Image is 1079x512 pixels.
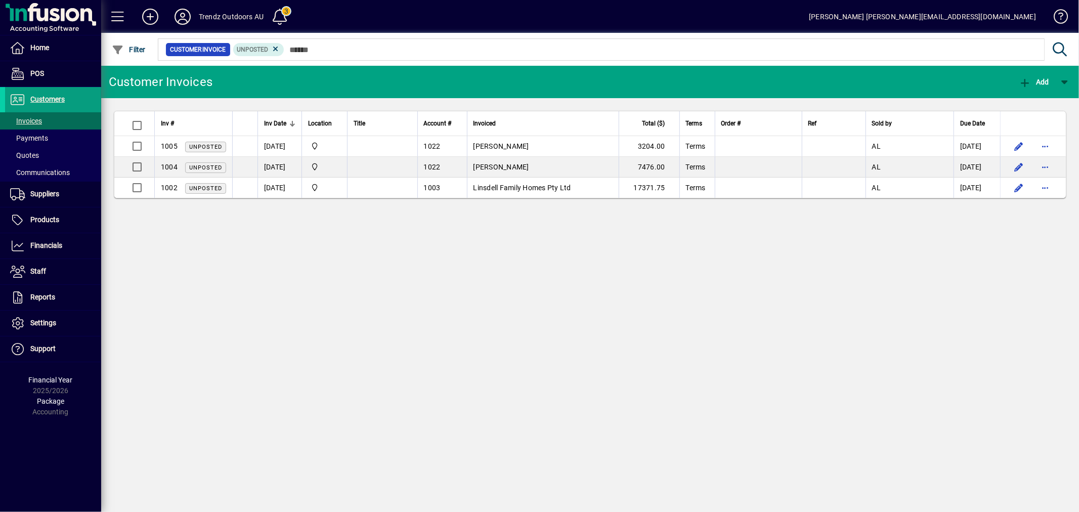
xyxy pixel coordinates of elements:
[954,136,1000,157] td: [DATE]
[619,157,679,178] td: 7476.00
[872,184,881,192] span: AL
[109,40,148,59] button: Filter
[5,259,101,284] a: Staff
[642,118,665,129] span: Total ($)
[960,118,994,129] div: Due Date
[257,136,301,157] td: [DATE]
[721,118,796,129] div: Order #
[619,136,679,157] td: 3204.00
[1011,159,1027,175] button: Edit
[686,118,703,129] span: Terms
[5,164,101,181] a: Communications
[1019,78,1049,86] span: Add
[189,144,222,150] span: Unposted
[424,118,452,129] span: Account #
[1046,2,1066,35] a: Knowledge Base
[30,293,55,301] span: Reports
[473,163,529,171] span: [PERSON_NAME]
[170,45,226,55] span: Customer Invoice
[37,397,64,405] span: Package
[30,241,62,249] span: Financials
[872,118,892,129] span: Sold by
[424,184,441,192] span: 1003
[5,130,101,147] a: Payments
[5,61,101,87] a: POS
[10,168,70,177] span: Communications
[424,118,461,129] div: Account #
[5,285,101,310] a: Reports
[5,207,101,233] a: Products
[308,182,341,193] span: Central
[30,190,59,198] span: Suppliers
[872,118,947,129] div: Sold by
[161,118,174,129] span: Inv #
[1037,138,1053,154] button: More options
[5,233,101,259] a: Financials
[30,69,44,77] span: POS
[30,95,65,103] span: Customers
[686,163,706,171] span: Terms
[161,118,226,129] div: Inv #
[625,118,674,129] div: Total ($)
[354,118,411,129] div: Title
[10,134,48,142] span: Payments
[1011,180,1027,196] button: Edit
[161,163,178,171] span: 1004
[308,118,341,129] div: Location
[109,74,212,90] div: Customer Invoices
[29,376,73,384] span: Financial Year
[424,163,441,171] span: 1022
[5,112,101,130] a: Invoices
[954,178,1000,198] td: [DATE]
[30,44,49,52] span: Home
[257,178,301,198] td: [DATE]
[10,117,42,125] span: Invoices
[1016,73,1052,91] button: Add
[1037,159,1053,175] button: More options
[264,118,295,129] div: Inv Date
[721,118,741,129] span: Order #
[473,142,529,150] span: [PERSON_NAME]
[166,8,199,26] button: Profile
[264,118,286,129] span: Inv Date
[308,118,332,129] span: Location
[134,8,166,26] button: Add
[199,9,264,25] div: Trendz Outdoors AU
[308,161,341,173] span: Central
[686,142,706,150] span: Terms
[872,163,881,171] span: AL
[686,184,706,192] span: Terms
[354,118,365,129] span: Title
[5,147,101,164] a: Quotes
[112,46,146,54] span: Filter
[30,267,46,275] span: Staff
[30,345,56,353] span: Support
[473,118,496,129] span: Invoiced
[5,182,101,207] a: Suppliers
[619,178,679,198] td: 17371.75
[808,118,859,129] div: Ref
[872,142,881,150] span: AL
[954,157,1000,178] td: [DATE]
[473,184,571,192] span: Linsdell Family Homes Pty Ltd
[808,118,817,129] span: Ref
[809,9,1036,25] div: [PERSON_NAME] [PERSON_NAME][EMAIL_ADDRESS][DOMAIN_NAME]
[237,46,269,53] span: Unposted
[189,185,222,192] span: Unposted
[424,142,441,150] span: 1022
[960,118,985,129] span: Due Date
[308,141,341,152] span: Central
[473,118,613,129] div: Invoiced
[161,142,178,150] span: 1005
[5,35,101,61] a: Home
[257,157,301,178] td: [DATE]
[10,151,39,159] span: Quotes
[5,336,101,362] a: Support
[30,319,56,327] span: Settings
[233,43,284,56] mat-chip: Customer Invoice Status: Unposted
[5,311,101,336] a: Settings
[30,216,59,224] span: Products
[1037,180,1053,196] button: More options
[1011,138,1027,154] button: Edit
[189,164,222,171] span: Unposted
